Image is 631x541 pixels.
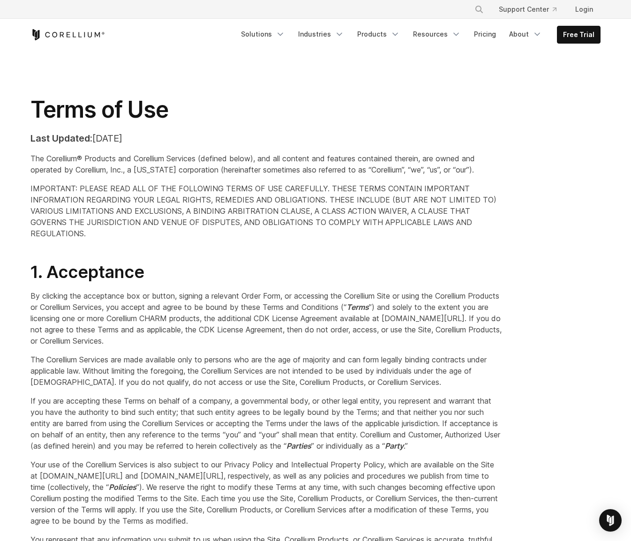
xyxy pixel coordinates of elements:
[468,26,502,43] a: Pricing
[471,1,488,18] button: Search
[293,26,350,43] a: Industries
[557,26,600,43] a: Free Trial
[30,133,92,144] strong: Last Updated:
[30,460,498,526] span: Your use of the Corellium Services is also subject to our Privacy Policy and Intellectual Propert...
[568,1,601,18] a: Login
[30,291,502,346] span: By clicking the acceptance box or button, signing a relevant Order Form, or accessing the Corelli...
[503,26,548,43] a: About
[30,154,475,174] span: The Corellium® Products and Corellium Services (defined below), and all content and features cont...
[235,26,601,44] div: Navigation Menu
[346,302,369,312] em: Terms
[286,441,311,451] em: Parties
[352,26,406,43] a: Products
[30,355,487,387] span: The Corellium Services are made available only to persons who are the age of majority and can for...
[30,131,503,145] p: [DATE]
[491,1,564,18] a: Support Center
[463,1,601,18] div: Navigation Menu
[235,26,291,43] a: Solutions
[30,262,144,282] span: 1. Acceptance
[599,509,622,532] div: Open Intercom Messenger
[30,184,496,238] span: IMPORTANT: PLEASE READ ALL OF THE FOLLOWING TERMS OF USE CAREFULLY. THESE TERMS CONTAIN IMPORTANT...
[30,29,105,40] a: Corellium Home
[30,396,500,451] span: If you are accepting these Terms on behalf of a company, a governmental body, or other legal enti...
[109,482,136,492] em: Policies
[30,96,503,124] h1: Terms of Use
[407,26,466,43] a: Resources
[385,441,404,451] em: Party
